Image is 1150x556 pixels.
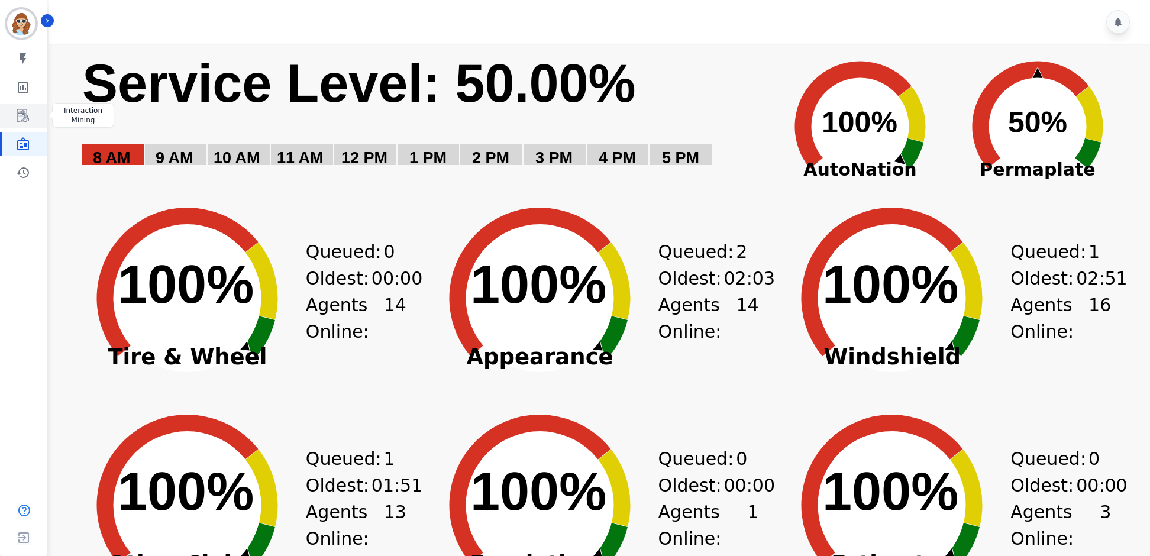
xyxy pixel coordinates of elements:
[1100,499,1111,552] span: 3
[1088,238,1100,265] span: 1
[949,156,1126,183] span: Permaplate
[774,351,1010,363] span: Windshield
[747,499,758,552] span: 1
[384,445,395,472] span: 1
[1088,445,1100,472] span: 0
[470,255,606,314] text: 100%
[372,472,422,499] span: 01:51
[599,149,636,167] text: 4 PM
[1076,472,1127,499] span: 00:00
[658,292,759,345] div: Agents Online:
[69,351,306,363] span: Tire & Wheel
[470,462,606,521] text: 100%
[658,445,747,472] div: Queued:
[384,292,406,345] span: 14
[82,54,636,113] text: Service Level: 50.00%
[156,149,193,167] text: 9 AM
[822,106,897,139] text: 100%
[724,472,775,499] span: 00:00
[1010,238,1099,265] div: Queued:
[1010,265,1099,292] div: Oldest:
[658,238,747,265] div: Queued:
[118,462,254,521] text: 100%
[422,351,658,363] span: Appearance
[472,149,509,167] text: 2 PM
[736,445,747,472] span: 0
[306,445,395,472] div: Queued:
[736,292,758,345] span: 14
[409,149,447,167] text: 1 PM
[736,238,747,265] span: 2
[93,149,131,167] text: 8 AM
[384,499,406,552] span: 13
[1008,106,1067,139] text: 50%
[1010,472,1099,499] div: Oldest:
[372,265,422,292] span: 00:00
[771,156,949,183] span: AutoNation
[658,472,747,499] div: Oldest:
[662,149,699,167] text: 5 PM
[306,292,406,345] div: Agents Online:
[118,255,254,314] text: 100%
[306,238,395,265] div: Queued:
[1088,292,1111,345] span: 16
[1010,445,1099,472] div: Queued:
[341,149,387,167] text: 12 PM
[81,51,764,185] svg: Service Level: 0%
[822,462,958,521] text: 100%
[724,265,775,292] span: 02:03
[822,255,958,314] text: 100%
[658,265,747,292] div: Oldest:
[535,149,573,167] text: 3 PM
[7,9,35,38] img: Bordered avatar
[277,149,324,167] text: 11 AM
[214,149,260,167] text: 10 AM
[658,499,759,552] div: Agents Online:
[1076,265,1127,292] span: 02:51
[306,265,395,292] div: Oldest:
[1010,499,1111,552] div: Agents Online:
[306,499,406,552] div: Agents Online:
[1010,292,1111,345] div: Agents Online:
[306,472,395,499] div: Oldest:
[384,238,395,265] span: 0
